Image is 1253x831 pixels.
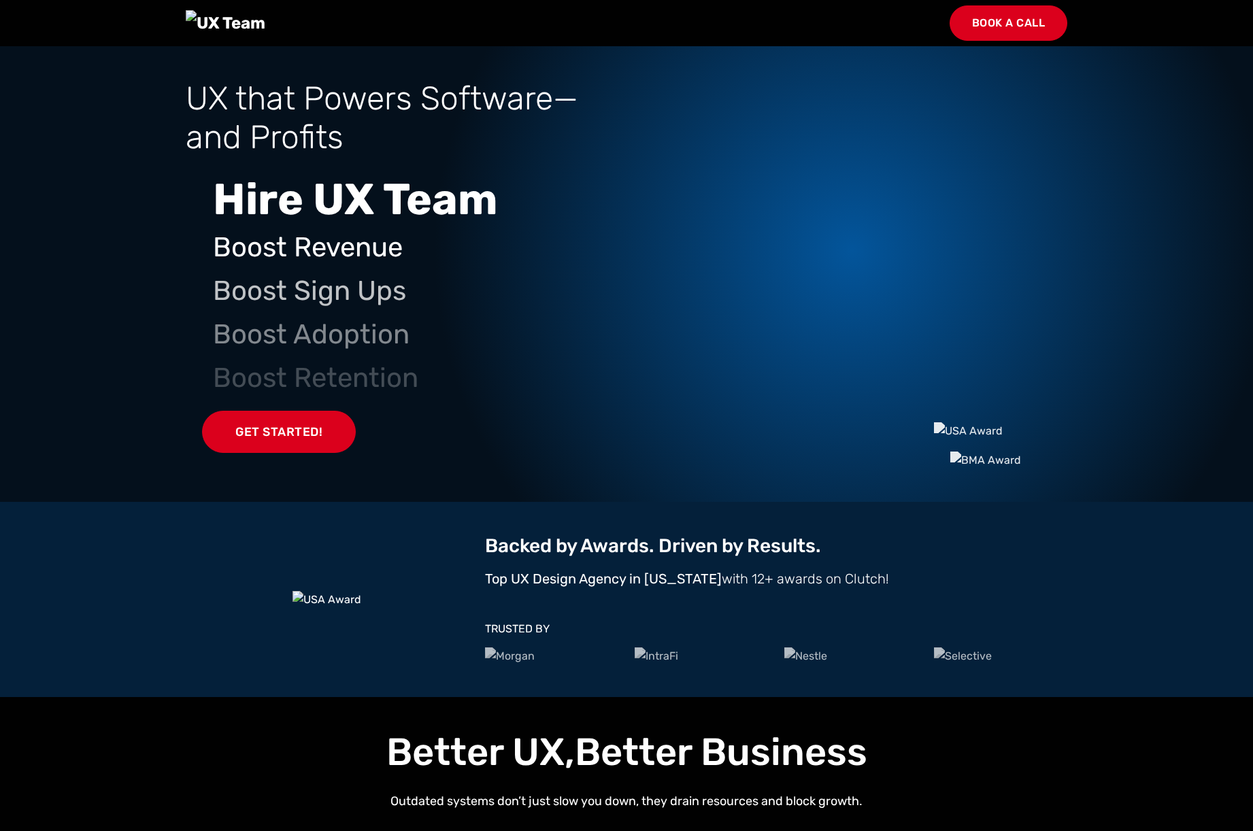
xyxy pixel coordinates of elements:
span: Better Business [575,730,867,775]
img: Selective [934,647,992,665]
img: Morgan [485,647,535,665]
h1: UX that Powers Software—and Profits [186,79,618,157]
a: Get Started! [202,411,356,453]
strong: Top UX Design Agency in [US_STATE] [485,571,722,587]
p: Outdated systems don’t just slow you down, they drain resources and block growth. [186,792,1067,811]
img: BMA Award [950,452,1021,469]
h3: TRUSTED BY [485,622,1067,635]
p: with 12+ awards on Clutch! [485,568,1067,590]
h2: Better UX, [186,730,1067,775]
img: Nestle [784,647,827,665]
span: Boost Revenue [213,226,403,269]
img: USA Award [293,591,361,609]
h2: Backed by Awards. Driven by Results. [485,535,1067,558]
img: USA Award [934,422,1003,440]
span: Boost Retention [213,356,418,400]
span: Boost Sign Ups [213,269,406,313]
span: Boost Adoption [213,313,410,356]
img: UX Team [186,10,265,36]
span: Hire UX Team [213,173,498,226]
img: IntraFi [635,647,678,665]
a: Book a Call [950,5,1068,41]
